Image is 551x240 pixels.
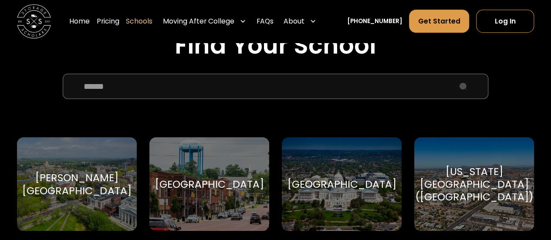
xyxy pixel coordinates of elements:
[126,10,152,34] a: Schools
[476,10,534,33] a: Log In
[17,137,137,231] a: Go to selected school
[415,165,534,203] div: [US_STATE][GEOGRAPHIC_DATA] ([GEOGRAPHIC_DATA])
[347,17,402,26] a: [PHONE_NUMBER]
[149,137,269,231] a: Go to selected school
[280,10,320,34] div: About
[159,10,250,34] div: Moving After College
[414,137,534,231] a: Go to selected school
[17,31,534,60] h2: Find Your School
[22,171,131,197] div: [PERSON_NAME][GEOGRAPHIC_DATA]
[155,178,264,190] div: [GEOGRAPHIC_DATA]
[287,178,396,190] div: [GEOGRAPHIC_DATA]
[17,4,51,38] img: Storage Scholars main logo
[257,10,274,34] a: FAQs
[282,137,402,231] a: Go to selected school
[409,10,469,33] a: Get Started
[69,10,90,34] a: Home
[97,10,119,34] a: Pricing
[163,16,234,26] div: Moving After College
[284,16,304,26] div: About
